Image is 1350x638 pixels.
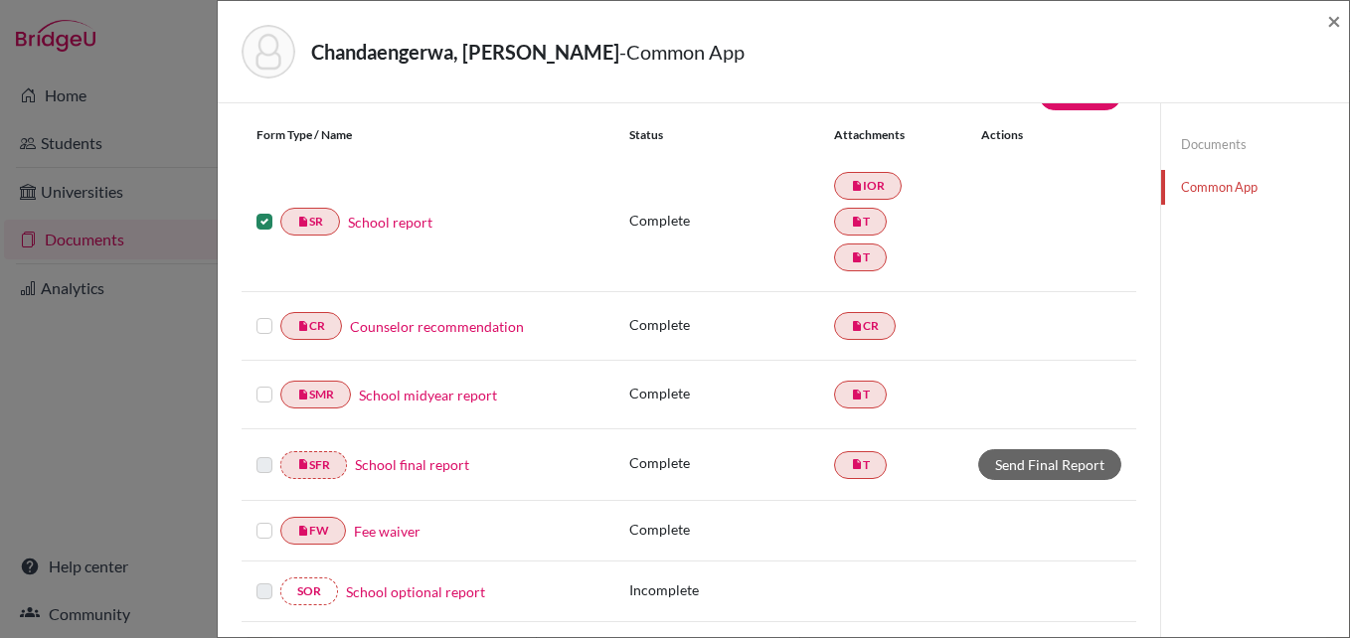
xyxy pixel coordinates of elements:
a: Common App [1161,170,1349,205]
a: insert_drive_fileSR [280,208,340,236]
i: insert_drive_file [851,216,863,228]
a: insert_drive_fileT [834,451,887,479]
i: insert_drive_file [297,320,309,332]
span: - Common App [619,40,745,64]
p: Complete [629,452,834,473]
i: insert_drive_file [297,389,309,400]
a: Documents [1161,127,1349,162]
div: Form Type / Name [242,126,614,144]
a: insert_drive_fileFW [280,517,346,545]
i: insert_drive_file [297,525,309,537]
i: insert_drive_file [851,458,863,470]
div: Status [629,126,834,144]
div: Attachments [834,126,957,144]
i: insert_drive_file [297,216,309,228]
a: Counselor recommendation [350,316,524,337]
span: × [1327,6,1341,35]
a: School final report [355,454,469,475]
a: insert_drive_fileT [834,381,887,408]
a: insert_drive_fileSMR [280,381,351,408]
a: Send Final Report [978,449,1121,480]
p: Complete [629,210,834,231]
i: insert_drive_file [297,458,309,470]
strong: Chandaengerwa, [PERSON_NAME] [311,40,619,64]
button: Close [1327,9,1341,33]
a: insert_drive_fileCR [280,312,342,340]
a: insert_drive_fileSFR [280,451,347,479]
i: insert_drive_file [851,251,863,263]
p: Complete [629,519,834,540]
a: School midyear report [359,385,497,405]
a: insert_drive_fileIOR [834,172,902,200]
a: School optional report [346,581,485,602]
p: Complete [629,314,834,335]
p: Incomplete [629,579,834,600]
a: Fee waiver [354,521,421,542]
a: insert_drive_fileT [834,243,887,271]
a: insert_drive_fileT [834,208,887,236]
i: insert_drive_file [851,180,863,192]
a: School report [348,212,432,233]
i: insert_drive_file [851,389,863,400]
p: Complete [629,383,834,403]
i: insert_drive_file [851,320,863,332]
div: Actions [957,126,1081,144]
a: insert_drive_fileCR [834,312,896,340]
a: SOR [280,577,338,605]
